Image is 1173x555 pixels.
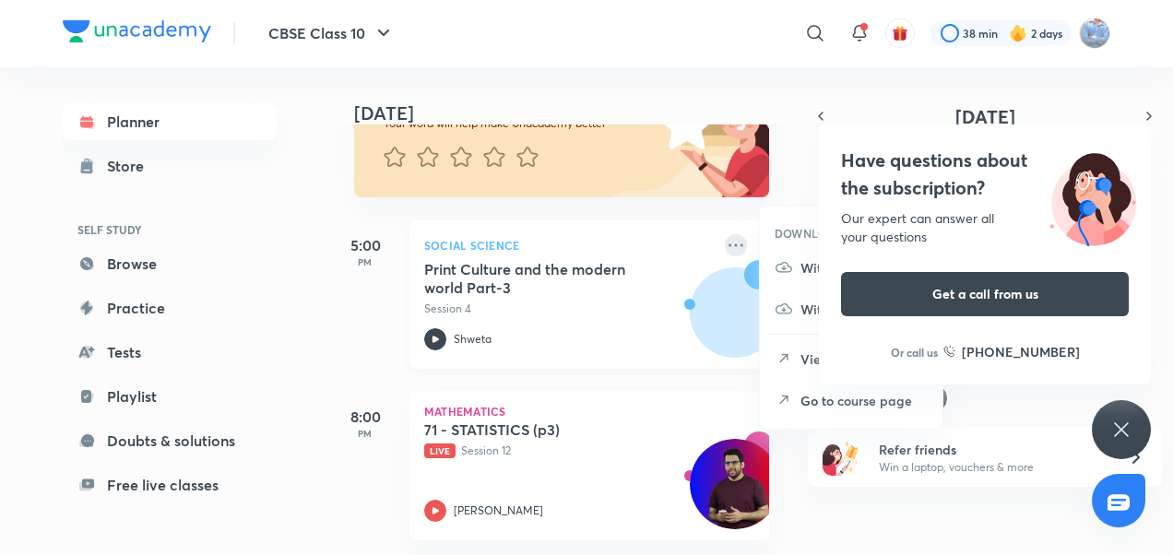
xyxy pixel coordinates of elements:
p: [PERSON_NAME] [454,502,543,519]
img: ttu_illustration_new.svg [1035,147,1151,246]
h6: [PHONE_NUMBER] [962,342,1080,361]
p: Session 12 [424,443,714,459]
p: PM [328,256,402,267]
h4: Have questions about the subscription? [841,147,1129,202]
p: Or call us [891,344,938,360]
h6: DOWNLOAD CLASS PDF [775,225,910,242]
button: Get a call from us [841,272,1129,316]
div: Store [107,155,155,177]
span: [DATE] [955,104,1015,129]
a: Company Logo [63,20,211,47]
p: Go to course page [800,391,928,410]
button: avatar [885,18,915,48]
a: Planner [63,103,277,140]
img: Company Logo [63,20,211,42]
button: [DATE] [834,103,1136,129]
img: sukhneet singh sidhu [1079,18,1110,49]
p: With annotation [800,258,928,277]
a: Doubts & solutions [63,422,277,459]
a: Playlist [63,378,277,415]
a: [PHONE_NUMBER] [943,342,1080,361]
img: referral [823,439,859,476]
h6: Refer friends [879,440,1106,459]
h5: 5:00 [328,234,402,256]
a: Free live classes [63,466,277,503]
img: avatar [892,25,908,41]
a: Practice [63,289,277,326]
img: streak [1009,24,1027,42]
a: Browse [63,245,277,282]
p: Shweta [454,331,492,348]
h5: 8:00 [328,406,402,428]
span: Live [424,443,456,458]
h6: SELF STUDY [63,214,277,245]
div: Our expert can answer all your questions [841,209,1129,246]
h5: 71 - STATISTICS (p3) [424,420,654,439]
p: Session 4 [424,301,714,317]
p: PM [328,428,402,439]
p: Social Science [424,234,714,256]
button: CBSE Class 10 [257,15,406,52]
a: Tests [63,334,277,371]
p: View educator [800,349,928,369]
p: Mathematics [424,406,754,417]
h5: Print Culture and the modern world Part-3 [424,260,654,297]
h4: [DATE] [354,102,788,124]
p: Win a laptop, vouchers & more [879,459,1106,476]
p: Without annotation [800,300,928,319]
a: Store [63,148,277,184]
